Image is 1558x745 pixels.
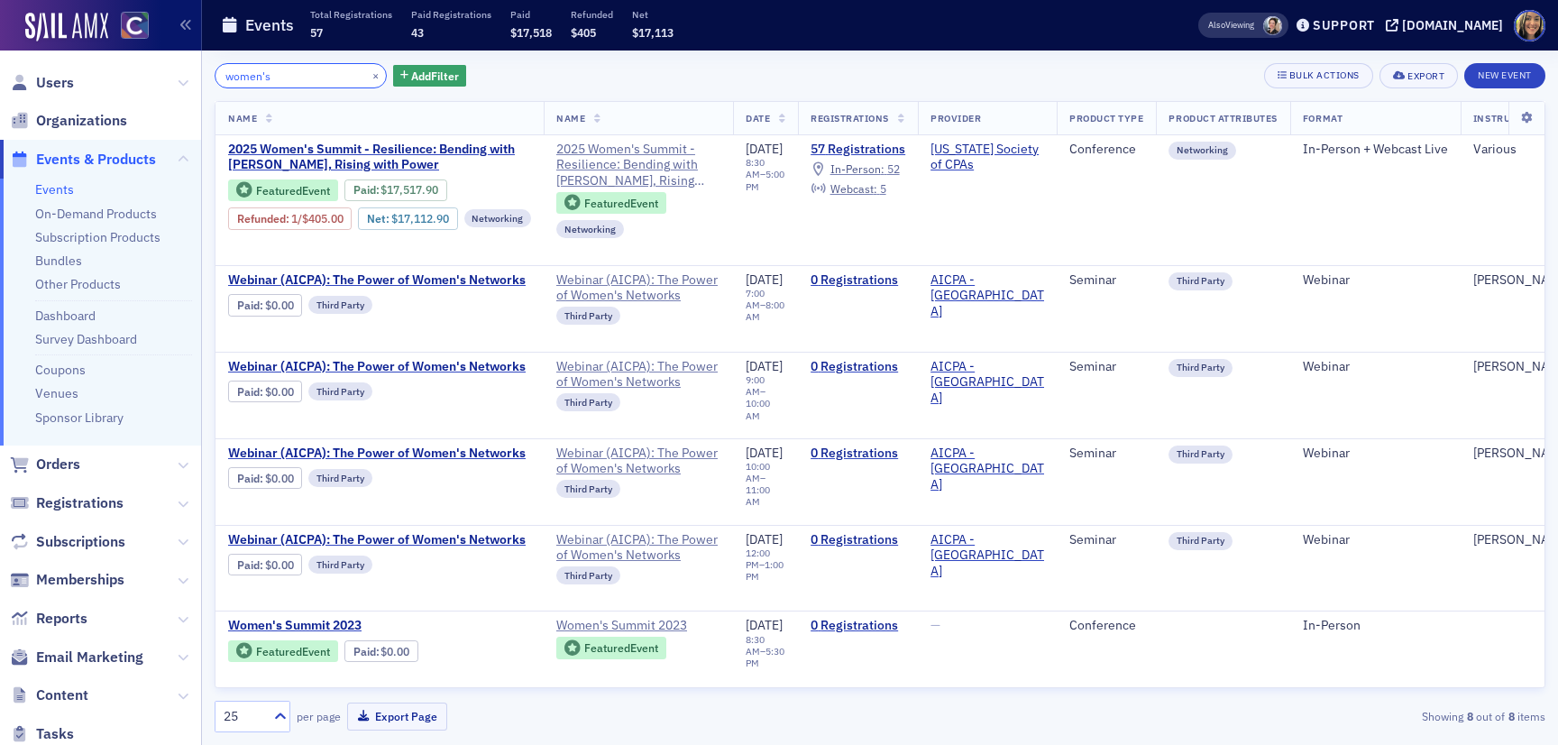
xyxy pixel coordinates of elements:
div: Conference [1069,618,1143,634]
span: AICPA - Durham [930,532,1044,580]
time: 8:30 AM [746,156,765,180]
div: Third Party [308,469,372,487]
a: Reports [10,609,87,629]
a: 57 Registrations [811,142,905,158]
a: Organizations [10,111,127,131]
div: Seminar [1069,359,1143,375]
a: Refunded [237,212,286,225]
a: On-Demand Products [35,206,157,222]
span: $17,518 [510,25,552,40]
div: In-Person [1303,618,1448,634]
span: $0.00 [265,385,294,399]
span: : [237,299,265,312]
div: Third Party [1168,359,1233,377]
time: 5:30 PM [746,645,784,669]
a: AICPA - [GEOGRAPHIC_DATA] [930,532,1044,580]
p: Paid [510,8,552,21]
a: Women's Summit 2023 [556,618,720,634]
a: Webinar (AICPA): The Power of Women's Networks [556,446,720,477]
span: [DATE] [746,531,783,547]
div: Paid: 0 - $0 [228,467,302,489]
span: [DATE] [746,445,783,461]
div: Conference [1069,142,1143,158]
span: $0.00 [265,558,294,572]
span: Memberships [36,570,124,590]
span: $405.00 [302,212,344,225]
a: Events [35,181,74,198]
span: 57 [310,25,323,40]
div: Featured Event [584,643,658,653]
a: 0 Registrations [811,618,905,634]
div: Networking [1168,142,1236,160]
span: Product Type [1069,112,1143,124]
p: Paid Registrations [411,8,491,21]
a: [US_STATE] Society of CPAs [930,142,1044,173]
a: Webinar (AICPA): The Power of Women's Networks [228,359,531,375]
span: [DATE] [746,271,783,288]
span: AICPA - Durham [930,359,1044,407]
a: 0 Registrations [811,272,905,289]
div: Webinar [1303,446,1448,462]
div: – [746,461,785,509]
strong: 8 [1505,708,1517,724]
p: Net [632,8,674,21]
div: Networking [556,220,624,238]
span: $0.00 [380,645,409,658]
span: Webcast : [830,181,877,196]
div: Third Party [308,382,372,400]
div: Networking [464,209,532,227]
a: 0 Registrations [811,446,905,462]
div: Featured Event [228,179,338,202]
div: Refunded: 76 - $1751790 [228,207,352,229]
span: Webinar (AICPA): The Power of Women's Networks [556,272,720,304]
span: Date [746,112,770,124]
span: Organizations [36,111,127,131]
a: Paid [237,299,260,312]
div: Paid: 76 - $1751790 [344,179,447,201]
span: Webinar (AICPA): The Power of Women's Networks [556,532,720,564]
time: 12:00 PM [746,547,770,571]
div: Paid: 0 - $0 [228,381,302,402]
span: Format [1303,112,1343,124]
button: Bulk Actions [1264,63,1373,88]
div: – [746,288,785,323]
time: 7:00 AM [746,287,765,311]
div: – [746,374,785,422]
a: Orders [10,455,80,474]
span: [DATE] [746,141,783,157]
input: Search… [215,63,387,88]
a: Other Products [35,276,121,292]
a: Paid [353,183,376,197]
a: Webinar (AICPA): The Power of Women's Networks [228,446,531,462]
button: [DOMAIN_NAME] [1386,19,1509,32]
a: Dashboard [35,308,96,324]
a: Subscription Products [35,229,160,245]
span: Events & Products [36,150,156,170]
span: 43 [411,25,424,40]
div: – [746,547,785,583]
span: [DATE] [746,358,783,374]
a: Venues [35,385,78,401]
span: 52 [887,161,900,176]
a: New Event [1464,66,1545,82]
span: Webinar (AICPA): The Power of Women's Networks [228,532,531,548]
span: Orders [36,455,80,474]
span: Colorado Society of CPAs [930,142,1044,173]
span: Reports [36,609,87,629]
span: Webinar (AICPA): The Power of Women's Networks [556,359,720,391]
span: $17,517.90 [380,183,438,197]
span: Women's Summit 2023 [228,618,531,634]
div: Featured Event [228,640,338,663]
time: 10:00 AM [746,397,770,421]
span: : [237,212,291,225]
span: : [237,472,265,485]
span: Add Filter [411,68,459,84]
div: Paid: 0 - $0 [228,554,302,575]
div: Featured Event [256,647,330,657]
div: Seminar [1069,532,1143,548]
h1: Events [245,14,294,36]
span: : [353,645,381,658]
a: Paid [237,472,260,485]
a: Webcast: 5 [811,182,885,197]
